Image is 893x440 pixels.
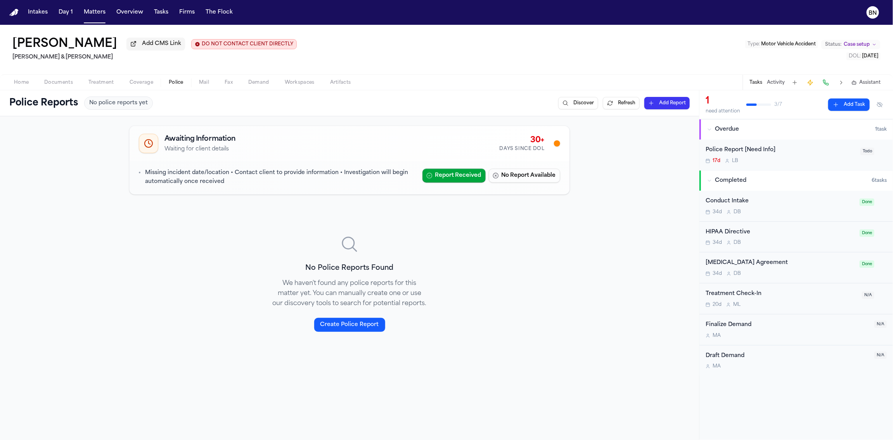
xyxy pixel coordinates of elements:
[699,119,893,140] button: Overdue1task
[699,252,893,283] div: Open task: Retainer Agreement
[272,278,427,309] p: We haven't found any police reports for this matter yet. You can manually create one or use our d...
[706,228,855,237] div: HIPAA Directive
[699,314,893,345] div: Open task: Finalize Demand
[248,79,269,86] span: Demand
[828,98,870,111] button: Add Task
[706,146,856,155] div: Police Report [Need Info]
[706,259,855,267] div: [MEDICAL_DATA] Agreement
[713,302,722,308] span: 20d
[202,5,236,19] button: The Flock
[713,209,722,215] span: 34d
[272,263,427,274] h3: No Police Reports Found
[12,37,117,51] button: Edit matter name
[113,5,146,19] button: Overview
[699,345,893,376] div: Open task: Draft Demand
[860,148,874,155] span: Todo
[761,42,816,47] span: Motor Vehicle Accident
[706,352,870,361] div: Draft Demand
[860,261,874,268] span: Done
[89,99,148,107] span: No police reports yet
[644,97,690,109] button: Add Report
[715,177,746,185] span: Completed
[859,79,881,86] span: Assistant
[805,77,816,88] button: Create Immediate Task
[713,158,720,164] span: 17d
[734,240,741,246] span: D B
[862,54,878,59] span: [DATE]
[169,79,183,86] span: Police
[749,79,762,86] button: Tasks
[767,79,785,86] button: Activity
[733,302,741,308] span: M L
[734,271,741,277] span: D B
[558,97,598,109] button: Discover
[874,352,887,359] span: N/A
[55,5,76,19] button: Day 1
[706,108,740,114] div: need attention
[706,290,857,299] div: Treatment Check-In
[874,321,887,328] span: N/A
[699,283,893,314] div: Open task: Treatment Check-In
[81,5,109,19] button: Matters
[713,240,722,246] span: 34d
[500,146,545,152] div: Days Since DOL
[820,77,831,88] button: Make a Call
[489,169,560,183] button: No Report Available
[164,145,235,153] p: Waiting for client details
[713,333,721,339] span: M A
[862,292,874,299] span: N/A
[699,171,893,191] button: Completed6tasks
[825,41,841,48] span: Status:
[12,37,117,51] h1: [PERSON_NAME]
[44,79,73,86] span: Documents
[199,79,209,86] span: Mail
[844,41,870,48] span: Case setup
[734,209,741,215] span: D B
[151,5,171,19] button: Tasks
[713,271,722,277] span: 34d
[699,191,893,222] div: Open task: Conduct Intake
[699,140,893,170] div: Open task: Police Report [Need Info]
[12,53,297,62] h2: [PERSON_NAME] & [PERSON_NAME]
[88,79,114,86] span: Treatment
[851,79,881,86] button: Assistant
[9,9,19,16] img: Finch Logo
[14,79,29,86] span: Home
[713,363,721,369] span: M A
[130,79,153,86] span: Coverage
[126,38,185,50] button: Add CMS Link
[176,5,198,19] button: Firms
[191,39,297,49] button: Edit client contact restriction
[164,134,235,145] h2: Awaiting Information
[873,98,887,111] button: Hide completed tasks (⌘⇧H)
[849,54,861,59] span: DOL :
[872,178,887,184] span: 6 task s
[699,222,893,253] div: Open task: HIPAA Directive
[330,79,351,86] span: Artifacts
[774,102,782,108] span: 3 / 7
[285,79,315,86] span: Workspaces
[732,158,738,164] span: L B
[715,126,739,133] span: Overdue
[500,135,545,146] div: 30+
[846,52,881,60] button: Edit DOL: 2025-06-15
[314,318,385,332] button: Create Police Report
[142,40,181,48] span: Add CMS Link
[860,198,874,206] span: Done
[422,169,486,183] button: Report Received
[821,40,881,49] button: Change status from Case setup
[25,5,51,19] button: Intakes
[202,41,293,47] span: DO NOT CONTACT CLIENT DIRECTLY
[9,9,19,16] a: Home
[9,97,78,109] h1: Police Reports
[860,229,874,237] span: Done
[745,40,818,48] button: Edit Type: Motor Vehicle Accident
[789,77,800,88] button: Add Task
